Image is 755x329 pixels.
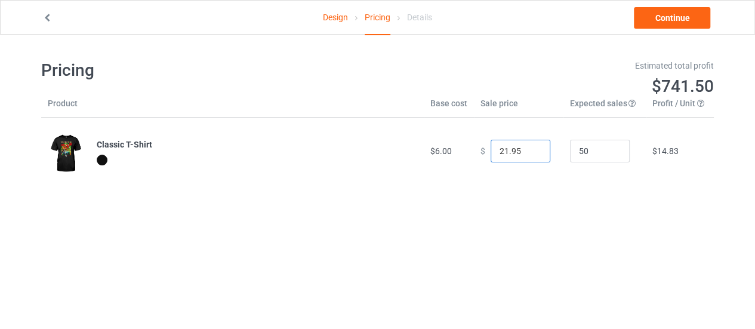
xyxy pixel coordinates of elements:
h1: Pricing [41,60,369,81]
span: $14.83 [652,146,679,156]
th: Sale price [474,97,563,118]
span: $ [480,146,485,156]
a: Continue [634,7,710,29]
a: Design [323,1,348,34]
span: $741.50 [652,76,714,96]
div: Details [407,1,432,34]
th: Base cost [424,97,474,118]
th: Expected sales [563,97,646,118]
th: Product [41,97,90,118]
b: Classic T-Shirt [97,140,152,149]
span: $6.00 [430,146,452,156]
div: Estimated total profit [386,60,714,72]
div: Pricing [365,1,390,35]
th: Profit / Unit [646,97,714,118]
